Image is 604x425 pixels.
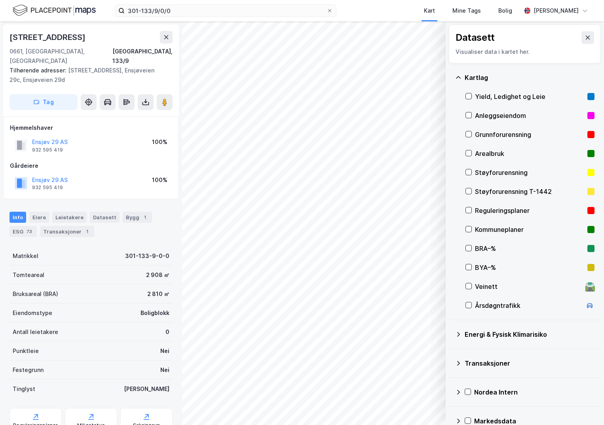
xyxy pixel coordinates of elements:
div: Yield, Ledighet og Leie [475,92,584,101]
div: 2 908 ㎡ [146,270,169,280]
div: 🛣️ [585,281,595,292]
div: 100% [152,137,167,147]
div: Grunnforurensning [475,130,584,139]
div: Bruksareal (BRA) [13,289,58,299]
div: Leietakere [52,212,87,223]
div: 2 810 ㎡ [147,289,169,299]
div: [STREET_ADDRESS] [9,31,87,44]
div: [PERSON_NAME] [534,6,579,15]
div: [GEOGRAPHIC_DATA], 133/9 [112,47,173,66]
div: Årsdøgntrafikk [475,301,582,310]
div: Veinett [475,282,582,291]
div: Reguleringsplaner [475,206,584,215]
div: Tomteareal [13,270,44,280]
div: Anleggseiendom [475,111,584,120]
div: 1 [83,228,91,235]
div: Tinglyst [13,384,35,394]
img: logo.f888ab2527a4732fd821a326f86c7f29.svg [13,4,96,17]
div: Eiere [29,212,49,223]
div: Støyforurensning [475,168,584,177]
div: 0661, [GEOGRAPHIC_DATA], [GEOGRAPHIC_DATA] [9,47,112,66]
div: 932 595 419 [32,147,63,153]
div: 301-133-9-0-0 [125,251,169,261]
span: Tilhørende adresser: [9,67,68,74]
div: Nordea Intern [474,387,595,397]
div: Transaksjoner [40,226,94,237]
div: Nei [160,346,169,356]
div: 1 [141,213,149,221]
iframe: Chat Widget [564,387,604,425]
input: Søk på adresse, matrikkel, gårdeiere, leietakere eller personer [125,5,327,17]
div: Datasett [90,212,120,223]
div: [PERSON_NAME] [124,384,169,394]
div: Antall leietakere [13,327,58,337]
div: Bolig [498,6,512,15]
div: BYA–% [475,263,584,272]
div: Info [9,212,26,223]
div: [STREET_ADDRESS], Ensjøveien 29c, Ensjøveien 29d [9,66,166,85]
div: Hjemmelshaver [10,123,172,133]
div: ESG [9,226,37,237]
div: Støyforurensning T-1442 [475,187,584,196]
div: Arealbruk [475,149,584,158]
div: Eiendomstype [13,308,52,318]
div: Matrikkel [13,251,38,261]
div: Bygg [123,212,152,223]
div: BRA–% [475,244,584,253]
div: Datasett [456,31,495,44]
div: Nei [160,365,169,375]
div: 932 595 419 [32,184,63,191]
div: Mine Tags [452,6,481,15]
div: Kartlag [465,73,595,82]
div: Kart [424,6,435,15]
div: 0 [165,327,169,337]
div: Festegrunn [13,365,44,375]
button: Tag [9,94,78,110]
div: Transaksjoner [465,359,595,368]
div: Gårdeiere [10,161,172,171]
div: Kommuneplaner [475,225,584,234]
div: Energi & Fysisk Klimarisiko [465,330,595,339]
div: Punktleie [13,346,39,356]
div: Boligblokk [141,308,169,318]
div: 73 [25,228,34,235]
div: 100% [152,175,167,185]
div: Visualiser data i kartet her. [456,47,594,57]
